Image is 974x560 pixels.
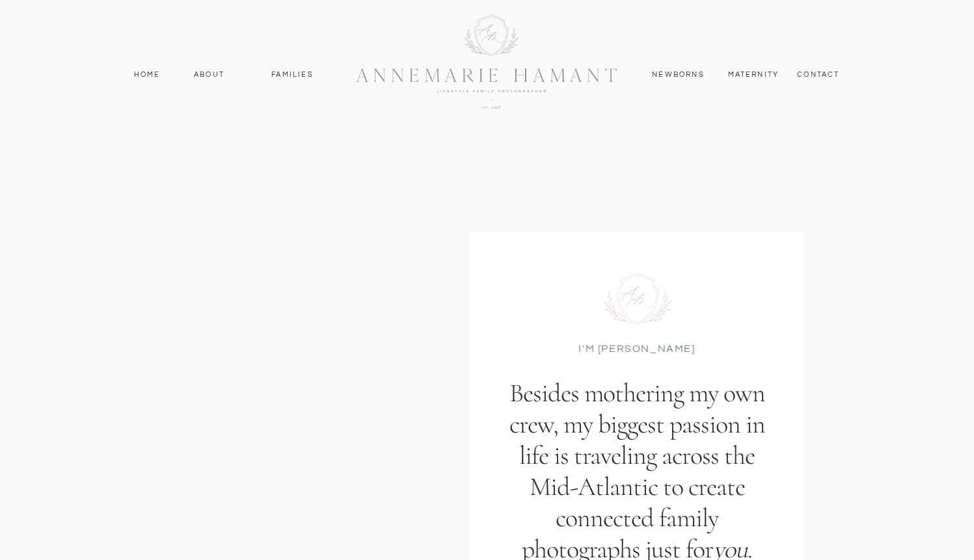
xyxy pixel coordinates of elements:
a: Home [128,69,167,81]
a: contact [791,69,847,81]
a: MAternity [728,69,778,81]
a: About [191,69,228,81]
p: I'M [PERSON_NAME] [578,341,696,354]
a: Families [264,69,322,81]
a: Newborns [647,69,710,81]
